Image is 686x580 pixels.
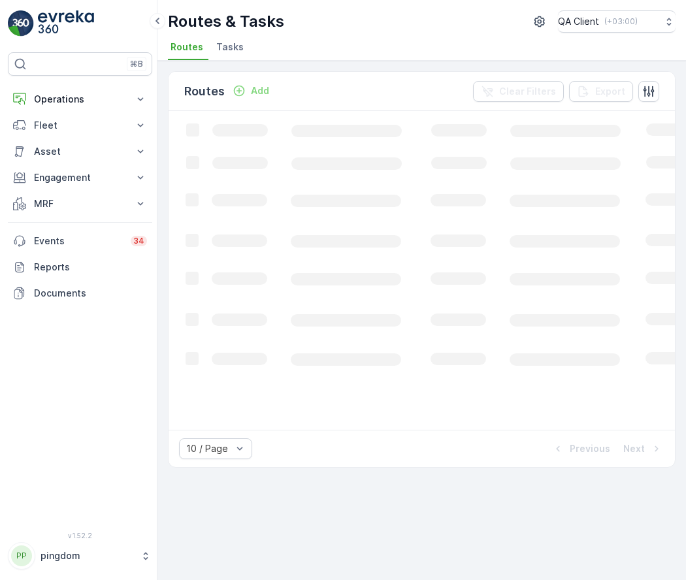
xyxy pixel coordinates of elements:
span: v 1.52.2 [8,532,152,540]
p: Documents [34,287,147,300]
p: Next [623,442,645,455]
p: Add [251,84,269,97]
button: PPpingdom [8,542,152,570]
p: Engagement [34,171,126,184]
button: Fleet [8,112,152,138]
p: QA Client [558,15,599,28]
button: Add [227,83,274,99]
button: Clear Filters [473,81,564,102]
p: Fleet [34,119,126,132]
img: logo_light-DOdMpM7g.png [38,10,94,37]
p: Events [34,234,123,248]
p: Previous [570,442,610,455]
button: Next [622,441,664,457]
button: Asset [8,138,152,165]
span: Routes [171,40,203,54]
p: ⌘B [130,59,143,69]
p: Export [595,85,625,98]
p: Reports [34,261,147,274]
p: Clear Filters [499,85,556,98]
button: MRF [8,191,152,217]
a: Reports [8,254,152,280]
button: Previous [550,441,612,457]
p: Asset [34,145,126,158]
div: PP [11,545,32,566]
button: Engagement [8,165,152,191]
p: Operations [34,93,126,106]
p: MRF [34,197,126,210]
button: QA Client(+03:00) [558,10,676,33]
a: Documents [8,280,152,306]
p: Routes & Tasks [168,11,284,32]
a: Events34 [8,228,152,254]
p: pingdom [41,549,134,562]
button: Export [569,81,633,102]
button: Operations [8,86,152,112]
p: 34 [133,236,144,246]
img: logo [8,10,34,37]
p: Routes [184,82,225,101]
span: Tasks [216,40,244,54]
p: ( +03:00 ) [604,16,638,27]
